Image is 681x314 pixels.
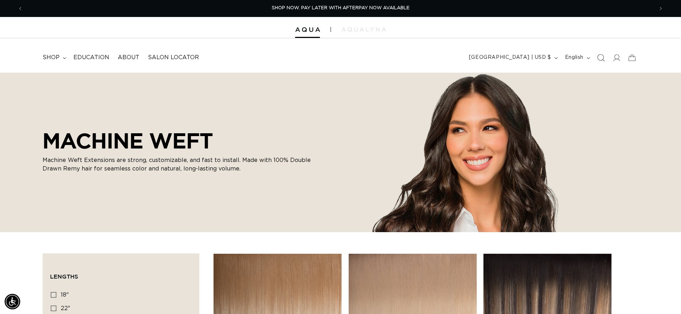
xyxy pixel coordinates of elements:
[43,128,312,153] h2: MACHINE WEFT
[69,50,113,66] a: Education
[12,2,28,15] button: Previous announcement
[272,6,410,10] span: SHOP NOW. PAY LATER WITH AFTERPAY NOW AVAILABLE
[61,292,69,298] span: 18"
[43,156,312,173] p: Machine Weft Extensions are strong, customizable, and fast to install. Made with 100% Double Draw...
[73,54,109,61] span: Education
[50,261,192,286] summary: Lengths (0 selected)
[144,50,203,66] a: Salon Locator
[342,27,386,32] img: aqualyna.com
[646,280,681,314] iframe: Chat Widget
[50,273,78,280] span: Lengths
[561,51,593,65] button: English
[148,54,199,61] span: Salon Locator
[469,54,551,61] span: [GEOGRAPHIC_DATA] | USD $
[593,50,609,66] summary: Search
[5,294,20,309] div: Accessibility Menu
[565,54,583,61] span: English
[61,305,70,311] span: 22"
[295,27,320,32] img: Aqua Hair Extensions
[43,54,60,61] span: shop
[653,2,669,15] button: Next announcement
[118,54,139,61] span: About
[113,50,144,66] a: About
[465,51,561,65] button: [GEOGRAPHIC_DATA] | USD $
[38,50,69,66] summary: shop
